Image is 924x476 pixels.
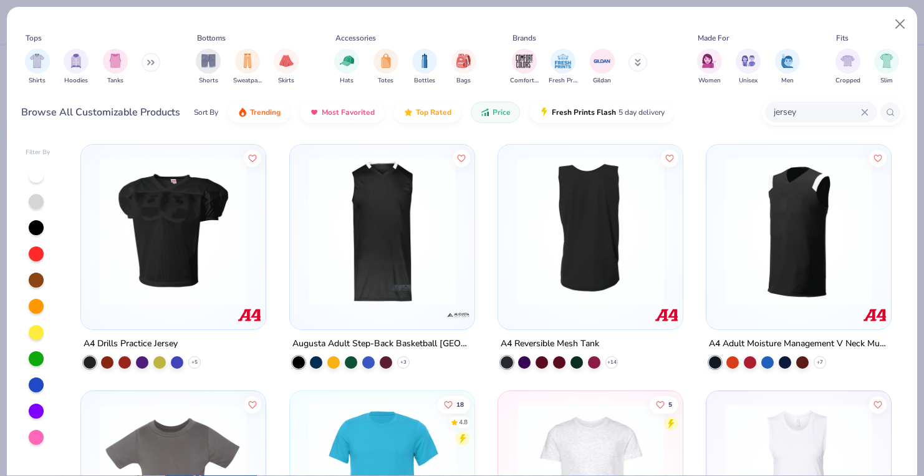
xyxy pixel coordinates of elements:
[418,54,431,68] img: Bottles Image
[702,54,716,68] img: Women Image
[279,54,294,68] img: Skirts Image
[835,49,860,85] button: filter button
[21,105,180,120] div: Browse All Customizable Products
[414,76,435,85] span: Bottles
[880,76,893,85] span: Slim
[698,76,721,85] span: Women
[26,32,42,44] div: Tops
[403,107,413,117] img: TopRated.gif
[199,76,218,85] span: Shorts
[238,303,262,328] img: A4 logo
[278,76,294,85] span: Skirts
[456,76,471,85] span: Bags
[719,157,878,304] img: 3b4b787a-648a-437c-ae8b-1e7122f64e98
[103,49,128,85] button: filter button
[513,32,536,44] div: Brands
[593,76,611,85] span: Gildan
[233,76,262,85] span: Sweatpants
[530,102,674,123] button: Fresh Prints Flash5 day delivery
[334,49,359,85] button: filter button
[233,49,262,85] div: filter for Sweatpants
[201,54,216,68] img: Shorts Image
[552,107,616,117] span: Fresh Prints Flash
[836,32,849,44] div: Fits
[64,49,89,85] button: filter button
[709,336,888,352] div: A4 Adult Moisture Management V Neck Muscle Shirt
[772,105,861,119] input: Try "T-Shirt"
[194,107,218,118] div: Sort By
[840,54,855,68] img: Cropped Image
[340,54,354,68] img: Hats Image
[412,49,437,85] div: filter for Bottles
[456,402,463,408] span: 18
[300,102,384,123] button: Most Favorited
[340,76,354,85] span: Hats
[510,49,539,85] div: filter for Comfort Colors
[510,49,539,85] button: filter button
[373,49,398,85] div: filter for Totes
[862,303,887,328] img: A4 logo
[697,49,722,85] div: filter for Women
[107,76,123,85] span: Tanks
[241,54,254,68] img: Sweatpants Image
[549,49,577,85] div: filter for Fresh Prints
[191,359,198,366] span: + 5
[739,76,758,85] span: Unisex
[458,418,467,427] div: 4.8
[29,76,46,85] span: Shirts
[292,336,472,352] div: Augusta Adult Step-Back Basketball [GEOGRAPHIC_DATA]
[698,32,729,44] div: Made For
[880,54,893,68] img: Slim Image
[775,49,800,85] button: filter button
[554,52,572,70] img: Fresh Prints Image
[196,49,221,85] div: filter for Shorts
[869,149,887,167] button: Like
[869,396,887,414] button: Like
[618,105,665,120] span: 5 day delivery
[238,107,248,117] img: trending.gif
[69,54,83,68] img: Hoodies Image
[244,396,261,414] button: Like
[781,54,794,68] img: Men Image
[250,107,281,117] span: Trending
[736,49,761,85] button: filter button
[549,49,577,85] button: filter button
[196,49,221,85] button: filter button
[654,303,679,328] img: A4 logo
[510,76,539,85] span: Comfort Colors
[835,76,860,85] span: Cropped
[456,54,470,68] img: Bags Image
[84,336,178,352] div: A4 Drills Practice Jersey
[650,396,678,414] button: Like
[511,157,670,304] img: 6cb73fa2-16f9-43f5-ab9b-6bd4aa98fd45
[274,49,299,85] div: filter for Skirts
[228,102,290,123] button: Trending
[94,157,253,304] img: 47860e5a-1186-464e-9cc6-f6841eebeb4f
[400,359,407,366] span: + 3
[501,336,599,352] div: A4 Reversible Mesh Tank
[451,49,476,85] div: filter for Bags
[25,49,50,85] div: filter for Shirts
[607,359,616,366] span: + 14
[775,49,800,85] div: filter for Men
[334,49,359,85] div: filter for Hats
[874,49,899,85] div: filter for Slim
[590,49,615,85] button: filter button
[452,149,469,167] button: Like
[244,149,261,167] button: Like
[539,107,549,117] img: flash.gif
[394,102,461,123] button: Top Rated
[593,52,612,70] img: Gildan Image
[416,107,451,117] span: Top Rated
[446,303,471,328] img: Augusta logo
[378,76,393,85] span: Totes
[668,402,672,408] span: 5
[108,54,122,68] img: Tanks Image
[736,49,761,85] div: filter for Unisex
[309,107,319,117] img: most_fav.gif
[437,396,469,414] button: Like
[451,49,476,85] button: filter button
[661,149,678,167] button: Like
[25,49,50,85] button: filter button
[322,107,375,117] span: Most Favorited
